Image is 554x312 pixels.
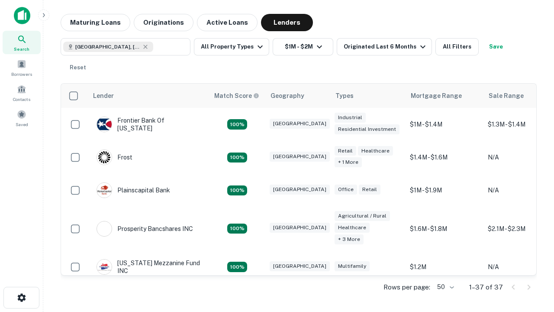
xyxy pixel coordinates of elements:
div: Retail [359,185,380,195]
img: picture [97,150,112,165]
div: [GEOGRAPHIC_DATA] [270,152,330,162]
button: Maturing Loans [61,14,130,31]
button: Save your search to get updates of matches that match your search criteria. [482,38,510,55]
th: Geography [265,84,330,108]
div: + 3 more [335,234,364,244]
div: Originated Last 6 Months [344,42,428,52]
img: picture [97,260,112,274]
div: [GEOGRAPHIC_DATA] [270,223,330,233]
div: Types [335,91,354,101]
span: Search [14,45,29,52]
div: Prosperity Bancshares INC [97,221,193,237]
div: Matching Properties: 6, hasApolloMatch: undefined [227,224,247,234]
iframe: Chat Widget [511,243,554,284]
div: [US_STATE] Mezzanine Fund INC [97,259,200,275]
td: $1M - $1.9M [406,174,483,207]
td: $1.2M [406,250,483,283]
div: Lender [93,91,114,101]
th: Lender [88,84,209,108]
div: Capitalize uses an advanced AI algorithm to match your search with the best lender. The match sco... [214,91,259,101]
td: $1.4M - $1.6M [406,141,483,174]
div: 50 [434,281,455,293]
td: $1M - $1.4M [406,108,483,141]
div: Multifamily [335,261,370,271]
th: Capitalize uses an advanced AI algorithm to match your search with the best lender. The match sco... [209,84,265,108]
button: Originations [134,14,193,31]
div: Healthcare [335,223,370,233]
div: [GEOGRAPHIC_DATA] [270,185,330,195]
span: Saved [16,121,28,128]
span: [GEOGRAPHIC_DATA], [GEOGRAPHIC_DATA], [GEOGRAPHIC_DATA] [75,43,140,51]
div: Residential Investment [335,124,399,134]
div: Matching Properties: 5, hasApolloMatch: undefined [227,262,247,272]
button: Active Loans [197,14,258,31]
img: picture [97,117,112,132]
a: Search [3,31,41,54]
span: Contacts [13,96,30,103]
a: Contacts [3,81,41,104]
p: Rows per page: [383,282,430,292]
p: 1–37 of 37 [469,282,503,292]
div: Healthcare [358,146,393,156]
div: Agricultural / Rural [335,211,390,221]
div: + 1 more [335,157,362,167]
h6: Match Score [214,91,258,101]
img: picture [97,183,112,198]
a: Borrowers [3,56,41,79]
button: $1M - $2M [273,38,333,55]
div: Sale Range [489,91,524,101]
div: Matching Properties: 4, hasApolloMatch: undefined [227,185,247,196]
div: Frost [97,149,132,165]
img: picture [97,221,112,236]
button: Originated Last 6 Months [337,38,432,55]
div: Matching Properties: 4, hasApolloMatch: undefined [227,153,247,163]
img: capitalize-icon.png [14,7,30,24]
button: Lenders [261,14,313,31]
div: Industrial [335,113,366,123]
div: [GEOGRAPHIC_DATA] [270,119,330,129]
th: Mortgage Range [406,84,483,108]
td: $1.6M - $1.8M [406,207,483,250]
div: Retail [335,146,356,156]
div: Geography [271,91,304,101]
th: Types [330,84,406,108]
span: Borrowers [11,71,32,78]
div: Frontier Bank Of [US_STATE] [97,117,200,132]
button: All Property Types [194,38,269,55]
div: Office [335,185,357,195]
div: Plainscapital Bank [97,182,170,198]
div: Mortgage Range [411,91,462,101]
button: Reset [64,59,92,76]
div: Matching Properties: 4, hasApolloMatch: undefined [227,119,247,130]
a: Saved [3,106,41,130]
button: All Filters [435,38,479,55]
div: [GEOGRAPHIC_DATA] [270,261,330,271]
